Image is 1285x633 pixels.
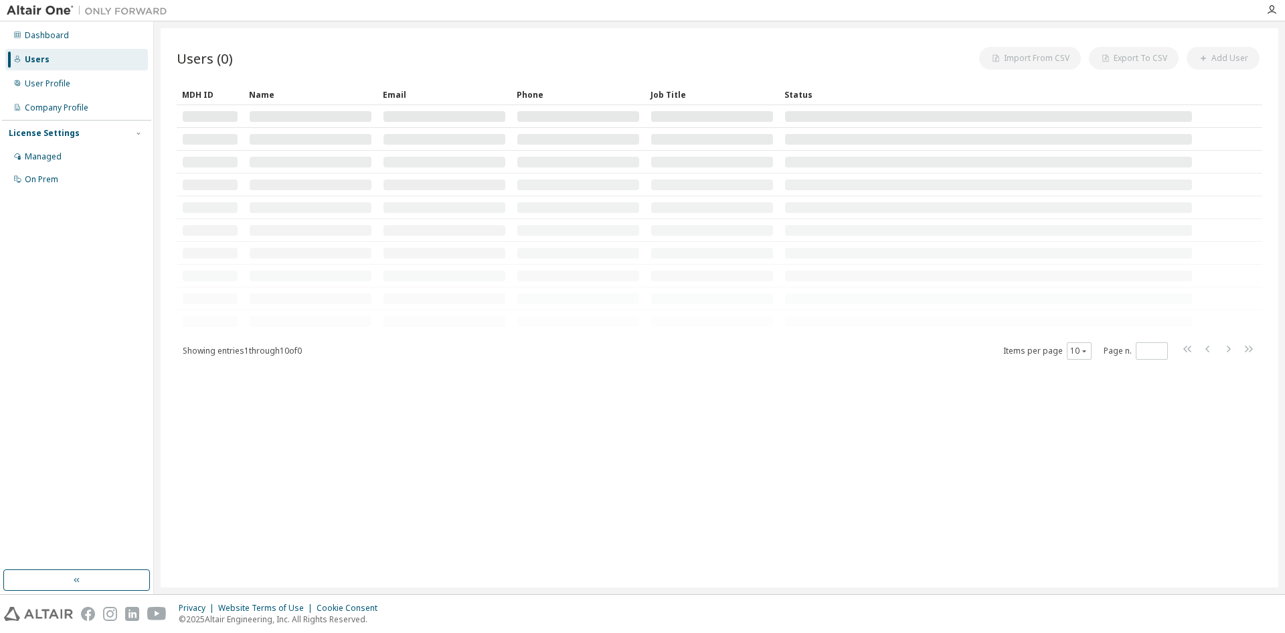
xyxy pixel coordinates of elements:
img: facebook.svg [81,607,95,621]
div: Company Profile [25,102,88,113]
div: Name [249,84,372,105]
div: Email [383,84,506,105]
div: On Prem [25,174,58,185]
span: Items per page [1003,342,1092,360]
span: Showing entries 1 through 10 of 0 [183,345,302,356]
div: Job Title [651,84,774,105]
button: Export To CSV [1089,47,1179,70]
div: Users [25,54,50,65]
img: Altair One [7,4,174,17]
div: MDH ID [182,84,238,105]
img: instagram.svg [103,607,117,621]
div: Phone [517,84,640,105]
div: Privacy [179,603,218,614]
div: Managed [25,151,62,162]
img: linkedin.svg [125,607,139,621]
div: User Profile [25,78,70,89]
span: Users (0) [177,49,233,68]
div: Status [784,84,1193,105]
p: © 2025 Altair Engineering, Inc. All Rights Reserved. [179,614,385,625]
div: Cookie Consent [317,603,385,614]
button: 10 [1070,346,1088,356]
img: altair_logo.svg [4,607,73,621]
span: Page n. [1104,342,1168,360]
img: youtube.svg [147,607,167,621]
div: Dashboard [25,30,69,41]
button: Import From CSV [979,47,1081,70]
div: License Settings [9,128,80,139]
button: Add User [1187,47,1260,70]
div: Website Terms of Use [218,603,317,614]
